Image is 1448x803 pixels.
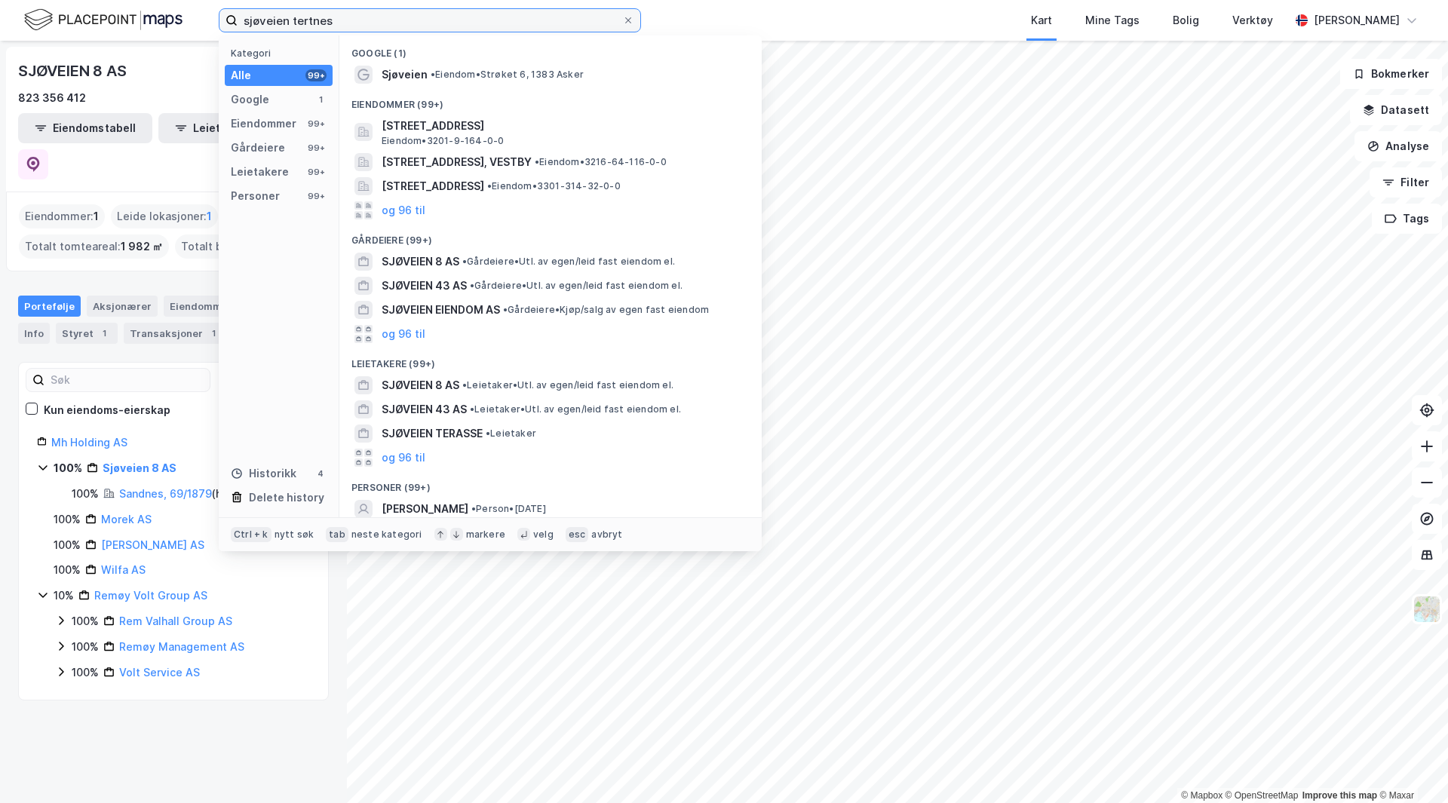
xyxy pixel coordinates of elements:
div: 4 [314,467,327,480]
span: Gårdeiere • Kjøp/salg av egen fast eiendom [503,304,709,316]
span: Leietaker • Utl. av egen/leid fast eiendom el. [462,379,673,391]
a: Sandnes, 69/1879 [119,487,212,500]
div: Mine Tags [1085,11,1140,29]
div: 100% [72,664,99,682]
div: 100% [72,638,99,656]
span: • [470,280,474,291]
div: Verktøy [1232,11,1273,29]
span: • [535,156,539,167]
span: SJØVEIEN TERASSE [382,424,483,443]
span: SJØVEIEN 8 AS [382,376,459,394]
div: Kontrollprogram for chat [1373,731,1448,803]
div: [PERSON_NAME] [1314,11,1400,29]
div: Personer (99+) [339,470,762,497]
a: Rem Valhall Group AS [119,615,232,627]
div: Eiendommer [231,115,296,133]
div: 100% [54,459,82,477]
div: 100% [54,561,81,579]
button: Bokmerker [1340,59,1442,89]
div: velg [533,529,554,541]
div: Delete history [249,489,324,507]
button: og 96 til [382,325,425,343]
div: Gårdeiere [231,139,285,157]
div: Info [18,323,50,344]
span: Eiendom • 3201-9-164-0-0 [382,135,504,147]
div: Totalt tomteareal : [19,234,169,259]
span: • [487,180,492,192]
div: tab [326,527,348,542]
span: [STREET_ADDRESS] [382,177,484,195]
div: ( hjemmelshaver ) [119,485,299,503]
div: Eiendommer [164,296,256,317]
div: markere [466,529,505,541]
div: Ctrl + k [231,527,271,542]
span: • [471,503,476,514]
div: Alle [231,66,251,84]
span: SJØVEIEN EIENDOM AS [382,301,500,319]
span: SJØVEIEN 8 AS [382,253,459,271]
div: 99+ [305,166,327,178]
div: Totalt byggareal : [175,234,311,259]
div: 100% [72,485,99,503]
span: Sjøveien [382,66,428,84]
span: SJØVEIEN 43 AS [382,400,467,418]
div: neste kategori [351,529,422,541]
div: Leietakere [231,163,289,181]
a: OpenStreetMap [1226,790,1299,801]
span: Eiendom • 3301-314-32-0-0 [487,180,621,192]
div: Gårdeiere (99+) [339,222,762,250]
a: Remøy Management AS [119,640,244,653]
div: Portefølje [18,296,81,317]
input: Søk på adresse, matrikkel, gårdeiere, leietakere eller personer [238,9,622,32]
div: 10% [54,587,74,605]
div: 100% [54,510,81,529]
span: Eiendom • 3216-64-116-0-0 [535,156,667,168]
div: 99+ [305,118,327,130]
div: 1 [97,326,112,341]
img: Z [1413,595,1441,624]
button: Datasett [1350,95,1442,125]
div: 99+ [305,190,327,202]
a: Remøy Volt Group AS [94,589,207,602]
span: • [462,256,467,267]
span: 1 [207,207,212,225]
a: Improve this map [1302,790,1377,801]
span: Person • [DATE] [471,503,546,515]
div: Bolig [1173,11,1199,29]
span: • [431,69,435,80]
div: Leietakere (99+) [339,346,762,373]
a: [PERSON_NAME] AS [101,538,204,551]
button: Leietakertabell [158,113,293,143]
div: Historikk [231,464,296,483]
span: • [462,379,467,391]
div: Kun eiendoms-eierskap [44,401,170,419]
img: logo.f888ab2527a4732fd821a326f86c7f29.svg [24,7,183,33]
div: Leide lokasjoner : [111,204,218,228]
div: nytt søk [275,529,314,541]
div: 100% [54,536,81,554]
span: Gårdeiere • Utl. av egen/leid fast eiendom el. [462,256,675,268]
span: • [470,403,474,415]
span: Gårdeiere • Utl. av egen/leid fast eiendom el. [470,280,683,292]
div: Google [231,90,269,109]
a: Sjøveien 8 AS [103,461,176,474]
span: [STREET_ADDRESS] [382,117,744,135]
button: Filter [1370,167,1442,198]
input: Søk [44,369,210,391]
span: [PERSON_NAME] [382,500,468,518]
div: 823 356 412 [18,89,86,107]
span: Leietaker [486,428,536,440]
div: Eiendommer : [19,204,105,228]
div: Kart [1031,11,1052,29]
button: og 96 til [382,201,425,219]
button: og 96 til [382,449,425,467]
a: Mapbox [1181,790,1223,801]
button: Analyse [1354,131,1442,161]
a: Mh Holding AS [51,436,127,449]
span: 1 982 ㎡ [121,238,163,256]
span: Leietaker • Utl. av egen/leid fast eiendom el. [470,403,681,415]
div: Google (1) [339,35,762,63]
button: Eiendomstabell [18,113,152,143]
div: Personer [231,187,280,205]
a: Wilfa AS [101,563,146,576]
